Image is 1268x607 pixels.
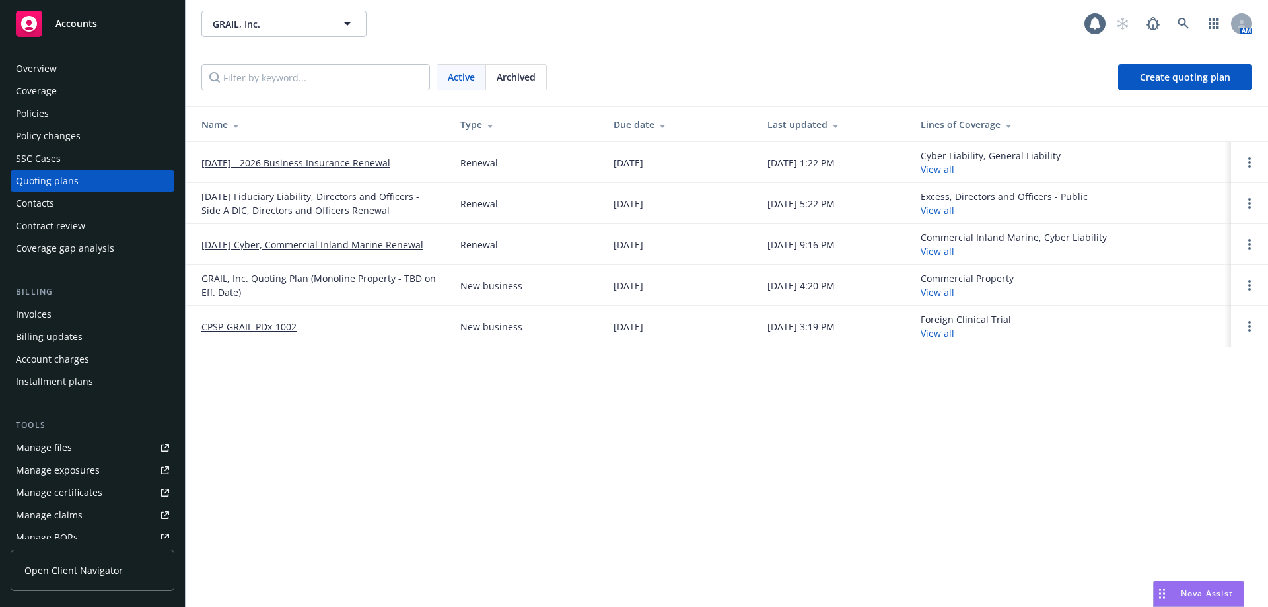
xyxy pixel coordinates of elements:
[16,238,114,259] div: Coverage gap analysis
[767,118,899,131] div: Last updated
[921,118,1220,131] div: Lines of Coverage
[767,320,835,334] div: [DATE] 3:19 PM
[16,215,85,236] div: Contract review
[921,204,954,217] a: View all
[16,527,78,548] div: Manage BORs
[11,125,174,147] a: Policy changes
[11,419,174,432] div: Tools
[201,271,439,299] a: GRAIL, Inc. Quoting Plan (Monoline Property - TBD on Eff. Date)
[460,197,498,211] div: Renewal
[1140,11,1166,37] a: Report a Bug
[11,193,174,214] a: Contacts
[1118,64,1252,90] a: Create quoting plan
[921,149,1061,176] div: Cyber Liability, General Liability
[16,103,49,124] div: Policies
[11,103,174,124] a: Policies
[921,312,1011,340] div: Foreign Clinical Trial
[11,304,174,325] a: Invoices
[11,81,174,102] a: Coverage
[767,279,835,293] div: [DATE] 4:20 PM
[460,238,498,252] div: Renewal
[11,170,174,192] a: Quoting plans
[11,371,174,392] a: Installment plans
[614,156,643,170] div: [DATE]
[11,285,174,299] div: Billing
[11,527,174,548] a: Manage BORs
[16,125,81,147] div: Policy changes
[11,215,174,236] a: Contract review
[16,505,83,526] div: Manage claims
[1242,318,1257,334] a: Open options
[16,460,100,481] div: Manage exposures
[1154,581,1170,606] div: Drag to move
[16,58,57,79] div: Overview
[16,371,93,392] div: Installment plans
[55,18,97,29] span: Accounts
[1153,581,1244,607] button: Nova Assist
[16,148,61,169] div: SSC Cases
[921,231,1107,258] div: Commercial Inland Marine, Cyber Liability
[921,271,1014,299] div: Commercial Property
[767,156,835,170] div: [DATE] 1:22 PM
[16,170,79,192] div: Quoting plans
[921,327,954,339] a: View all
[16,326,83,347] div: Billing updates
[460,156,498,170] div: Renewal
[614,118,746,131] div: Due date
[16,304,52,325] div: Invoices
[11,5,174,42] a: Accounts
[460,118,592,131] div: Type
[1242,155,1257,170] a: Open options
[11,326,174,347] a: Billing updates
[24,563,123,577] span: Open Client Navigator
[460,279,522,293] div: New business
[614,197,643,211] div: [DATE]
[614,279,643,293] div: [DATE]
[11,238,174,259] a: Coverage gap analysis
[11,482,174,503] a: Manage certificates
[201,11,367,37] button: GRAIL, Inc.
[767,197,835,211] div: [DATE] 5:22 PM
[921,190,1088,217] div: Excess, Directors and Officers - Public
[497,70,536,84] span: Archived
[1242,236,1257,252] a: Open options
[201,190,439,217] a: [DATE] Fiduciary Liability, Directors and Officers - Side A DIC, Directors and Officers Renewal
[1242,196,1257,211] a: Open options
[1181,588,1233,599] span: Nova Assist
[614,238,643,252] div: [DATE]
[16,349,89,370] div: Account charges
[767,238,835,252] div: [DATE] 9:16 PM
[16,81,57,102] div: Coverage
[1170,11,1197,37] a: Search
[201,156,390,170] a: [DATE] - 2026 Business Insurance Renewal
[201,320,297,334] a: CPSP-GRAIL-PDx-1002
[1109,11,1136,37] a: Start snowing
[921,163,954,176] a: View all
[460,320,522,334] div: New business
[11,505,174,526] a: Manage claims
[201,64,430,90] input: Filter by keyword...
[213,17,327,31] span: GRAIL, Inc.
[448,70,475,84] span: Active
[11,437,174,458] a: Manage files
[1201,11,1227,37] a: Switch app
[11,58,174,79] a: Overview
[16,482,102,503] div: Manage certificates
[16,193,54,214] div: Contacts
[1242,277,1257,293] a: Open options
[1140,71,1230,83] span: Create quoting plan
[11,148,174,169] a: SSC Cases
[11,460,174,481] a: Manage exposures
[201,118,439,131] div: Name
[201,238,423,252] a: [DATE] Cyber, Commercial Inland Marine Renewal
[16,437,72,458] div: Manage files
[921,245,954,258] a: View all
[11,349,174,370] a: Account charges
[921,286,954,299] a: View all
[614,320,643,334] div: [DATE]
